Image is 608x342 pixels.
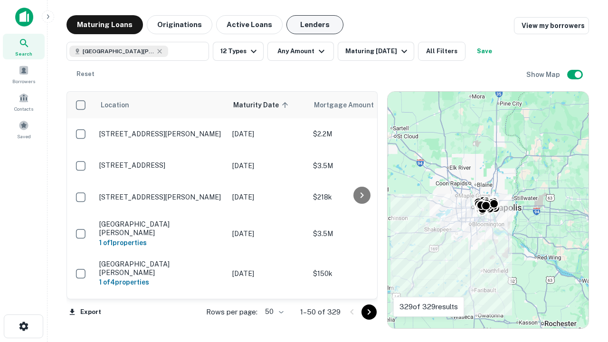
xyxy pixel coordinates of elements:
[469,42,500,61] button: Save your search to get updates of matches that match your search criteria.
[213,42,264,61] button: 12 Types
[3,89,45,114] a: Contacts
[12,77,35,85] span: Borrowers
[313,268,408,279] p: $150k
[560,266,608,312] iframe: Chat Widget
[526,69,561,80] h6: Show Map
[17,133,31,140] span: Saved
[286,15,343,34] button: Lenders
[313,161,408,171] p: $3.5M
[233,99,291,111] span: Maturity Date
[418,42,465,61] button: All Filters
[267,42,334,61] button: Any Amount
[99,193,223,201] p: [STREET_ADDRESS][PERSON_NAME]
[206,306,257,318] p: Rows per page:
[399,301,458,313] p: 329 of 329 results
[83,47,154,56] span: [GEOGRAPHIC_DATA][PERSON_NAME], [GEOGRAPHIC_DATA], [GEOGRAPHIC_DATA]
[232,268,304,279] p: [DATE]
[314,99,386,111] span: Mortgage Amount
[14,105,33,113] span: Contacts
[300,306,341,318] p: 1–50 of 329
[361,304,377,320] button: Go to next page
[15,50,32,57] span: Search
[70,65,101,84] button: Reset
[99,161,223,170] p: [STREET_ADDRESS]
[95,92,228,118] th: Location
[232,228,304,239] p: [DATE]
[232,129,304,139] p: [DATE]
[232,161,304,171] p: [DATE]
[313,228,408,239] p: $3.5M
[99,220,223,237] p: [GEOGRAPHIC_DATA][PERSON_NAME]
[99,277,223,287] h6: 1 of 4 properties
[261,305,285,319] div: 50
[99,130,223,138] p: [STREET_ADDRESS][PERSON_NAME]
[3,116,45,142] a: Saved
[147,15,212,34] button: Originations
[99,260,223,277] p: [GEOGRAPHIC_DATA][PERSON_NAME]
[514,17,589,34] a: View my borrowers
[313,129,408,139] p: $2.2M
[3,34,45,59] a: Search
[232,192,304,202] p: [DATE]
[308,92,413,118] th: Mortgage Amount
[313,192,408,202] p: $218k
[3,61,45,87] a: Borrowers
[66,15,143,34] button: Maturing Loans
[66,305,104,319] button: Export
[388,92,589,328] div: 0 0
[99,237,223,248] h6: 1 of 1 properties
[228,92,308,118] th: Maturity Date
[216,15,283,34] button: Active Loans
[345,46,410,57] div: Maturing [DATE]
[338,42,414,61] button: Maturing [DATE]
[15,8,33,27] img: capitalize-icon.png
[100,99,129,111] span: Location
